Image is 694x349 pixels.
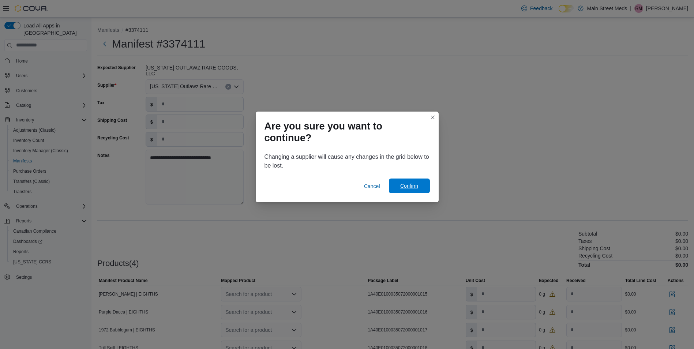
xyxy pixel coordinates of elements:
p: Changing a supplier will cause any changes in the grid below to be lost. [265,153,430,170]
button: Cancel [361,179,383,194]
button: Closes this modal window [428,113,437,122]
h1: Are you sure you want to continue? [265,120,424,144]
button: Confirm [389,179,430,193]
span: Confirm [400,182,418,189]
span: Cancel [364,183,380,190]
